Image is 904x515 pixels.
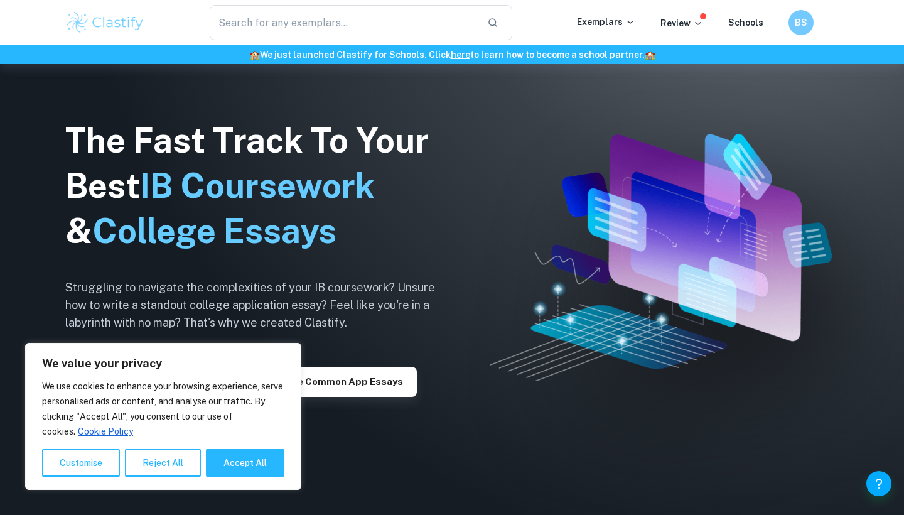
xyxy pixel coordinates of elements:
[42,449,120,477] button: Customise
[125,449,201,477] button: Reject All
[788,10,814,35] button: BS
[65,279,455,332] h6: Struggling to navigate the complexities of your IB coursework? Unsure how to write a standout col...
[645,50,655,60] span: 🏫
[65,118,455,254] h1: The Fast Track To Your Best &
[490,134,831,381] img: Clastify hero
[253,375,417,387] a: Explore Common App essays
[92,211,336,251] span: College Essays
[451,50,470,60] a: here
[42,356,284,371] p: We value your privacy
[728,18,763,28] a: Schools
[660,16,703,30] p: Review
[210,5,477,40] input: Search for any exemplars...
[794,16,809,30] h6: BS
[65,10,145,35] img: Clastify logo
[866,471,891,496] button: Help and Feedback
[577,15,635,29] p: Exemplars
[253,367,417,397] button: Explore Common App essays
[206,449,284,477] button: Accept All
[42,379,284,439] p: We use cookies to enhance your browsing experience, serve personalised ads or content, and analys...
[3,48,901,62] h6: We just launched Clastify for Schools. Click to learn how to become a school partner.
[249,50,260,60] span: 🏫
[140,166,375,205] span: IB Coursework
[77,426,134,437] a: Cookie Policy
[25,343,301,490] div: We value your privacy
